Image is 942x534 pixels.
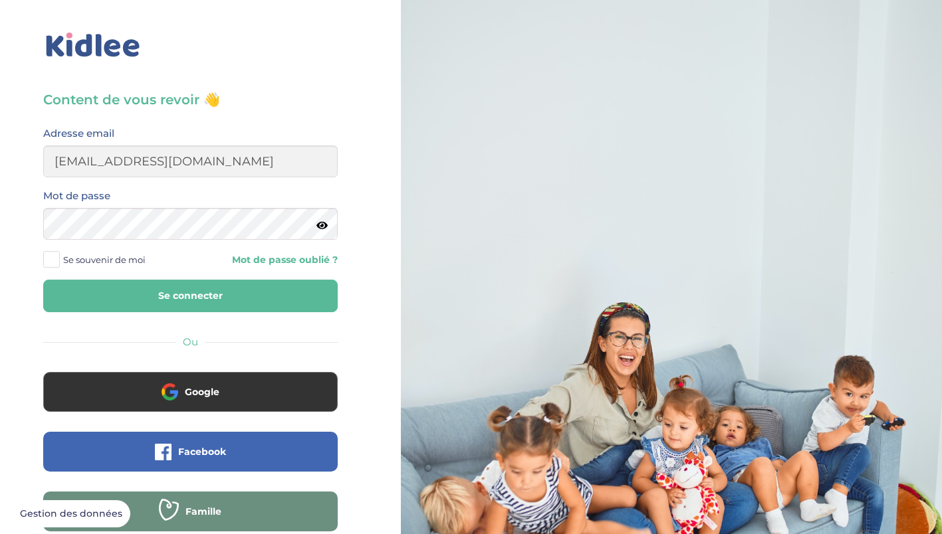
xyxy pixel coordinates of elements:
[43,491,338,531] button: Famille
[43,90,338,109] h3: Content de vous revoir 👋
[43,454,338,467] a: Facebook
[185,385,219,399] span: Google
[43,280,338,312] button: Se connecter
[20,508,122,520] span: Gestion des données
[43,372,338,412] button: Google
[43,30,143,60] img: logo_kidlee_bleu
[178,445,226,458] span: Facebook
[43,514,338,527] a: Famille
[43,145,338,177] input: Email
[43,125,114,142] label: Adresse email
[43,432,338,472] button: Facebook
[185,505,221,518] span: Famille
[12,500,130,528] button: Gestion des données
[155,444,172,460] img: facebook.png
[43,187,110,205] label: Mot de passe
[183,335,198,348] span: Ou
[43,395,338,407] a: Google
[63,251,146,268] span: Se souvenir de moi
[162,383,178,400] img: google.png
[200,254,337,266] a: Mot de passe oublié ?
